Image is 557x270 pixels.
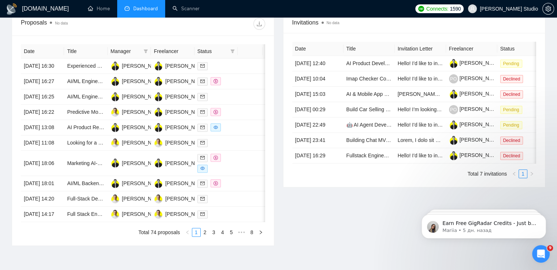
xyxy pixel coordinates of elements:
[165,159,207,167] div: [PERSON_NAME]
[200,155,205,160] span: mail
[21,120,64,135] td: [DATE] 13:08
[64,207,107,222] td: Full Stack Engineer
[292,87,344,102] td: [DATE] 15:03
[449,75,502,81] a: PO[PERSON_NAME]
[344,148,395,164] td: Fullstack Engineer with ML/ AI Knowhow for improvments in Network anomaly detection system
[500,152,523,160] span: Declined
[111,210,120,219] img: PO
[519,170,527,178] a: 1
[500,121,522,129] span: Pending
[165,108,207,116] div: [PERSON_NAME]
[500,75,523,83] span: Declined
[210,228,218,236] a: 3
[67,160,181,166] a: Marketing AI-powered Telegram Bot for Promoting
[530,172,534,176] span: right
[344,71,395,87] td: Imap Checker Coder
[111,179,120,188] img: YT
[32,65,135,87] div: Anyway, please let me know the cause why Gigradar didn't do auto top-up (if it's possible) and ho...
[154,211,207,217] a: PO[PERSON_NAME]
[111,160,164,165] a: YT[PERSON_NAME]
[32,183,135,212] div: We have enough funds on Upwork account and I bought the connects with no problems. Seems that thi...
[11,214,17,220] button: Средство выбора эмодзи
[154,139,207,145] a: PO[PERSON_NAME]
[21,207,64,222] td: [DATE] 14:17
[500,90,523,98] span: Declined
[500,91,526,97] a: Declined
[35,214,41,220] button: Добавить вложение
[111,92,120,101] img: YT
[165,210,207,218] div: [PERSON_NAME]
[292,56,344,71] td: [DATE] 12:40
[200,196,205,201] span: mail
[6,3,18,15] img: logo
[344,56,395,71] td: AI Product Development Specialist Needed
[346,76,394,82] a: Imap Checker Coder
[122,62,164,70] div: [PERSON_NAME]
[67,109,243,115] a: Predictive Modelling and Recommendation System for Copper Flotation Plant
[253,18,265,30] button: download
[165,62,207,70] div: [PERSON_NAME]
[12,33,69,39] a: [URL][DOMAIN_NAME]
[122,159,164,167] div: [PERSON_NAME]
[111,180,164,186] a: YT[PERSON_NAME]
[230,49,235,53] span: filter
[292,102,344,117] td: [DATE] 00:29
[6,169,141,179] div: 16 августа
[12,101,114,151] div: This usually happens either due to an issue with the bank or because there weren’t enough funds o...
[111,139,164,145] a: PO[PERSON_NAME]
[512,172,516,176] span: left
[154,138,163,147] img: PO
[67,196,213,202] a: Full-Stack Developer Needed for Healthcare SaaS Development
[154,93,207,99] a: YT[PERSON_NAME]
[111,211,164,217] a: PO[PERSON_NAME]
[67,78,223,84] a: AI/ML Engineer for Predictive SaaS Tool (Restaurant & Retail Focus)
[67,124,183,130] a: AI Product Recommendation System Development
[172,5,200,12] a: searchScanner
[292,133,344,148] td: [DATE] 23:41
[64,176,107,191] td: AI/ML Backend Engineer (Python & Agents)
[197,47,227,55] span: Status
[292,117,344,133] td: [DATE] 22:49
[154,77,163,86] img: YT
[449,106,502,112] a: PO[PERSON_NAME]
[154,158,163,168] img: YT
[21,151,64,176] td: [DATE] 18:06
[418,6,424,12] img: upwork-logo.png
[67,140,251,146] a: Looking for a full-stack SaaS developer (React + Python/Node + Stripe + Docker)
[55,21,68,25] span: No data
[213,79,218,83] span: dollar
[344,42,395,56] th: Title
[36,4,52,9] h1: Nazar
[236,228,248,237] li: Next 5 Pages
[519,169,527,178] li: 1
[129,3,142,16] div: Закрыть
[154,92,163,101] img: YT
[344,117,395,133] td: 🤖 AI Agent Developer 🚀 Build, Integrate & Optimize LLM-Powered Workflows & Automations ⚡
[122,195,164,203] div: [PERSON_NAME]
[470,6,475,11] span: user
[500,60,522,68] span: Pending
[154,78,207,84] a: YT[PERSON_NAME]
[64,59,107,74] td: Experienced LLM Developer Needed
[111,77,120,86] img: YT
[346,137,485,143] a: Building Chat MVP: Webflow → Bubble with GPT-4o Memory
[213,155,218,160] span: dollar
[111,138,120,147] img: PO
[111,195,164,201] a: PO[PERSON_NAME]
[151,44,194,59] th: Freelancer
[500,76,526,82] a: Declined
[115,3,129,17] button: Главная
[292,71,344,87] td: [DATE] 10:04
[111,109,164,115] a: PO[PERSON_NAME]
[327,21,339,25] span: No data
[411,199,557,250] iframe: Intercom notifications сообщение
[12,25,114,40] div: Additionally, please review this article:
[449,90,458,99] img: c1bBOMkr7XpqiniLNdtTYsCyjBuWqxpSpk_nHUs3wxg_2yvd6Mq6Q81VTMw3zO58sd
[200,166,205,170] span: eye
[256,228,265,237] li: Next Page
[446,42,497,56] th: Freelancer
[122,210,164,218] div: [PERSON_NAME]
[64,135,107,151] td: Looking for a full-stack SaaS developer (React + Python/Node + Stripe + Docker)
[111,194,120,203] img: PO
